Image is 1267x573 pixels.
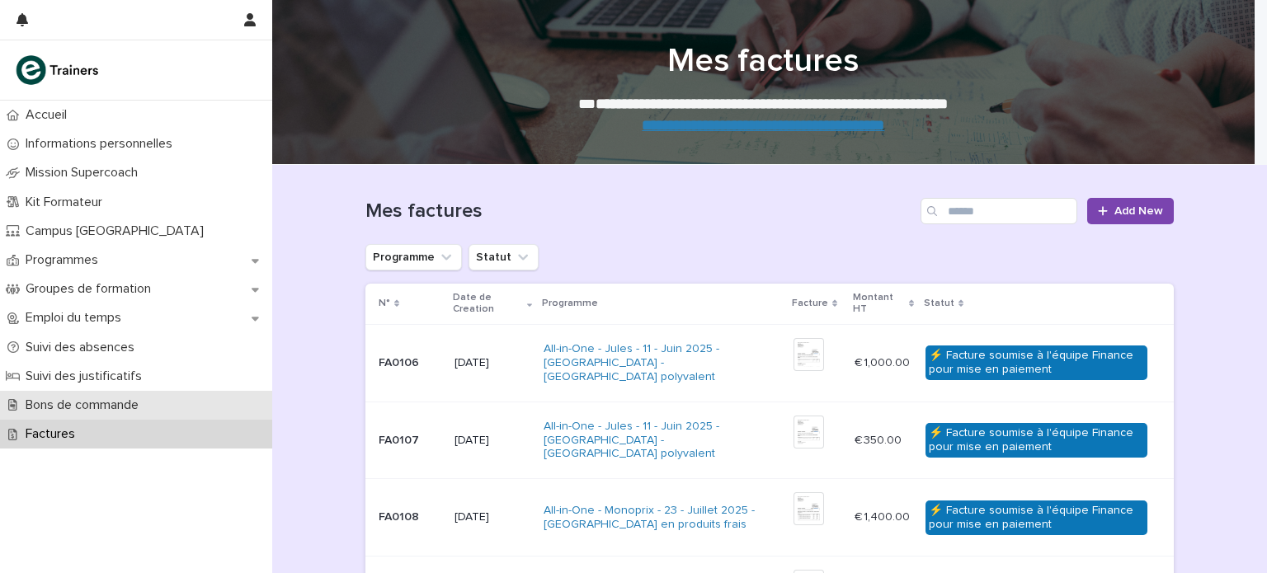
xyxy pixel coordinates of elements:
p: FA0106 [379,353,422,370]
p: Groupes de formation [19,281,164,297]
p: FA0108 [379,507,422,524]
p: [DATE] [455,434,530,448]
p: Bons de commande [19,397,152,413]
p: N° [379,294,390,312]
span: Add New [1114,205,1163,217]
p: Informations personnelles [19,136,186,152]
p: Factures [19,426,88,442]
div: ⚡ Facture soumise à l'équipe Finance pour mise en paiement [926,500,1147,535]
p: Montant HT [853,289,905,319]
input: Search [921,198,1077,224]
tr: FA0108FA0108 [DATE]All-in-One - Monoprix - 23 - Juillet 2025 - [GEOGRAPHIC_DATA] en produits frai... [365,479,1174,557]
div: ⚡ Facture soumise à l'équipe Finance pour mise en paiement [926,345,1147,380]
p: Statut [924,294,954,312]
h1: Mes factures [365,200,914,223]
p: € 1,000.00 [855,353,913,370]
p: Accueil [19,107,80,123]
button: Statut [469,244,539,270]
p: [DATE] [455,510,530,524]
tr: FA0107FA0107 [DATE]All-in-One - Jules - 11 - Juin 2025 - [GEOGRAPHIC_DATA] - [GEOGRAPHIC_DATA] po... [365,402,1174,479]
p: € 350.00 [855,430,905,448]
div: ⚡ Facture soumise à l'équipe Finance pour mise en paiement [926,423,1147,458]
p: FA0107 [379,430,422,448]
p: Facture [792,294,828,312]
p: Campus [GEOGRAPHIC_DATA] [19,223,217,239]
p: Kit Formateur [19,195,115,210]
img: K0CqGN7SDeD6s4JG8KQk [13,54,104,87]
p: Programme [542,294,598,312]
p: Programmes [19,252,111,268]
a: All-in-One - Jules - 11 - Juin 2025 - [GEOGRAPHIC_DATA] - [GEOGRAPHIC_DATA] polyvalent [544,420,780,461]
p: Suivi des absences [19,340,148,355]
h1: Mes factures [359,41,1167,81]
p: Date de Creation [453,289,523,319]
a: All-in-One - Monoprix - 23 - Juillet 2025 - [GEOGRAPHIC_DATA] en produits frais [544,504,780,532]
p: Suivi des justificatifs [19,369,155,384]
tr: FA0106FA0106 [DATE]All-in-One - Jules - 11 - Juin 2025 - [GEOGRAPHIC_DATA] - [GEOGRAPHIC_DATA] po... [365,324,1174,402]
button: Programme [365,244,462,270]
p: Mission Supercoach [19,165,151,181]
p: [DATE] [455,356,530,370]
a: Add New [1087,198,1174,224]
a: All-in-One - Jules - 11 - Juin 2025 - [GEOGRAPHIC_DATA] - [GEOGRAPHIC_DATA] polyvalent [544,342,780,383]
p: € 1,400.00 [855,507,913,524]
p: Emploi du temps [19,310,134,326]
